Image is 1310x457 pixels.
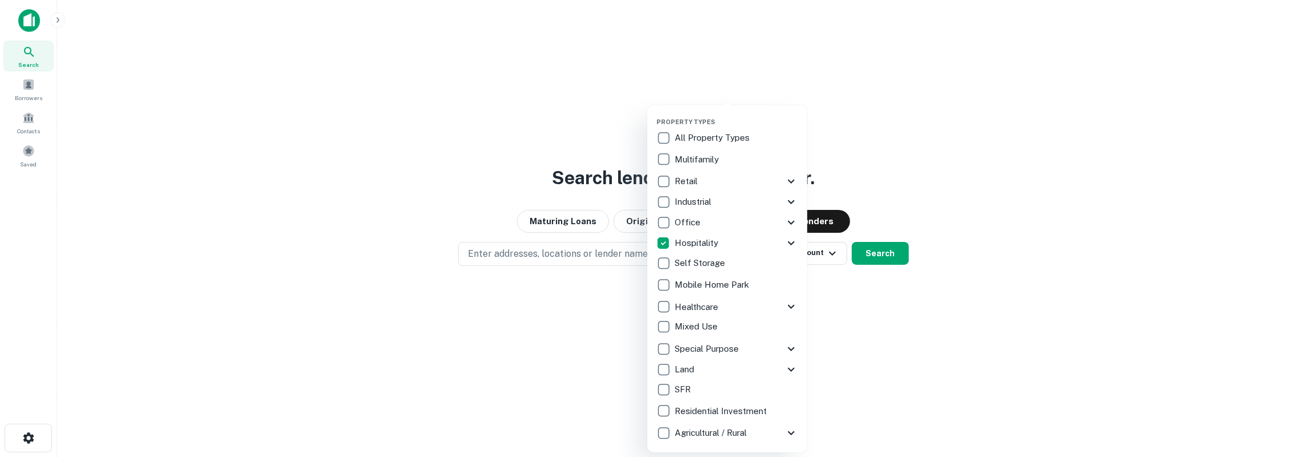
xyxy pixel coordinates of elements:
[675,131,752,145] p: All Property Types
[656,423,798,443] div: Agricultural / Rural
[675,342,741,356] p: Special Purpose
[656,212,798,233] div: Office
[675,426,749,440] p: Agricultural / Rural
[656,233,798,253] div: Hospitality
[675,404,769,418] p: Residential Investment
[675,174,700,188] p: Retail
[675,216,703,229] p: Office
[675,256,727,270] p: Self Storage
[675,195,714,209] p: Industrial
[656,118,715,125] span: Property Types
[675,300,720,314] p: Healthcare
[656,192,798,212] div: Industrial
[675,153,721,166] p: Multifamily
[656,359,798,380] div: Land
[656,339,798,359] div: Special Purpose
[675,278,751,292] p: Mobile Home Park
[675,236,720,250] p: Hospitality
[675,383,693,396] p: SFR
[656,171,798,192] div: Retail
[656,296,798,317] div: Healthcare
[675,363,696,376] p: Land
[1253,365,1310,420] iframe: Chat Widget
[675,320,720,333] p: Mixed Use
